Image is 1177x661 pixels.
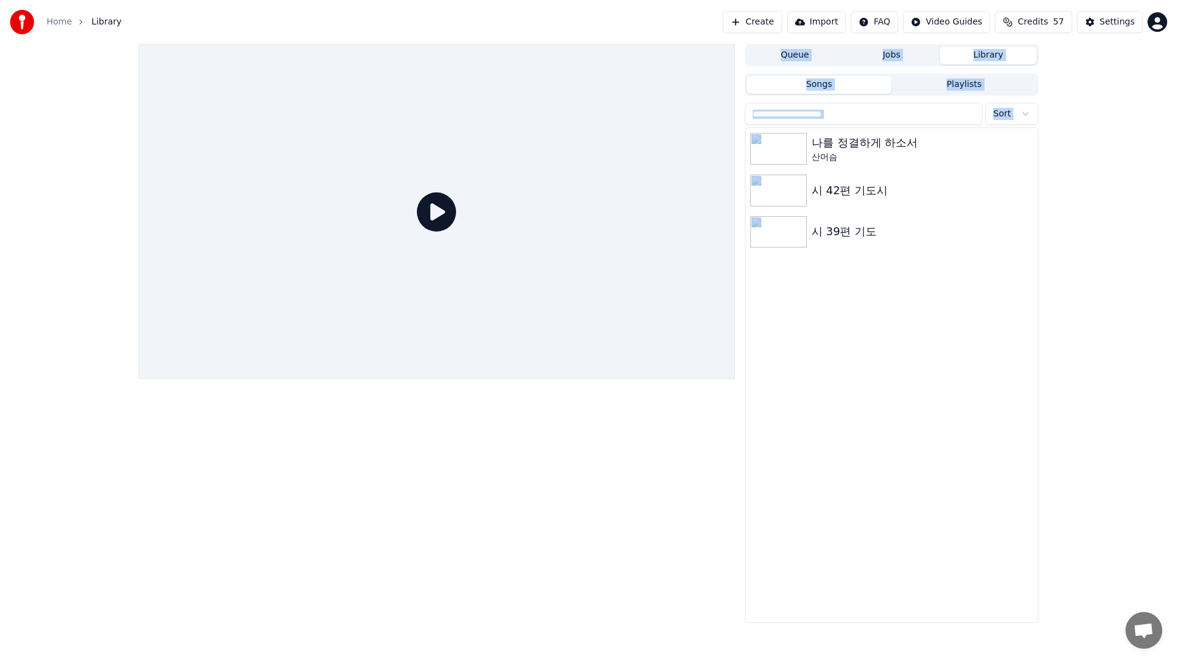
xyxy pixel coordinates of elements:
button: Video Guides [903,11,990,33]
span: Sort [993,108,1011,120]
span: Credits [1018,16,1048,28]
button: Create [723,11,782,33]
div: 산머슴 [812,151,1033,164]
button: Songs [747,76,892,94]
button: Settings [1077,11,1143,33]
button: Queue [747,47,844,64]
div: 나를 정결하게 하소서 [812,134,1033,151]
button: Import [787,11,846,33]
a: 채팅 열기 [1126,612,1162,649]
a: Home [47,16,72,28]
button: Credits57 [995,11,1072,33]
button: Playlists [891,76,1037,94]
div: 시 42편 기도시 [812,182,1033,199]
span: 57 [1053,16,1064,28]
div: 시 39편 기도 [812,223,1033,240]
button: Jobs [844,47,940,64]
button: FAQ [851,11,898,33]
button: Library [940,47,1037,64]
img: youka [10,10,34,34]
nav: breadcrumb [47,16,121,28]
span: Library [91,16,121,28]
div: Settings [1100,16,1135,28]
